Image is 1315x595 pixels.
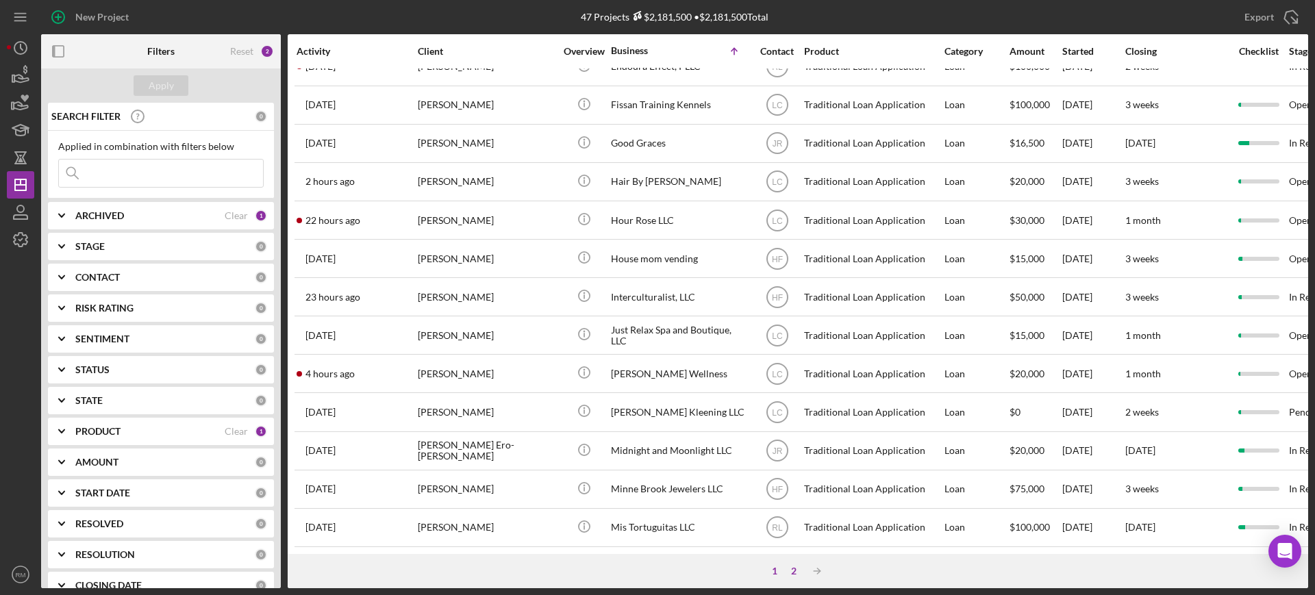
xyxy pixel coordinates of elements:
[1010,483,1044,494] span: $75,000
[1125,406,1159,418] time: 2 weeks
[944,433,1008,469] div: Loan
[772,177,783,187] text: LC
[1010,329,1044,341] span: $15,000
[75,395,103,406] b: STATE
[230,46,253,57] div: Reset
[1010,291,1044,303] span: $50,000
[804,87,941,123] div: Traditional Loan Application
[1125,521,1155,533] time: [DATE]
[305,253,336,264] time: 2025-09-11 22:37
[1125,291,1159,303] time: 3 weeks
[944,125,1008,162] div: Loan
[149,75,174,96] div: Apply
[804,471,941,507] div: Traditional Loan Application
[1010,253,1044,264] span: $15,000
[804,279,941,315] div: Traditional Loan Application
[1062,433,1124,469] div: [DATE]
[1010,444,1044,456] span: $20,000
[418,394,555,430] div: [PERSON_NAME]
[944,509,1008,546] div: Loan
[1062,355,1124,392] div: [DATE]
[255,110,267,123] div: 0
[772,254,783,264] text: HF
[1125,175,1159,187] time: 3 weeks
[418,433,555,469] div: [PERSON_NAME] Ero-[PERSON_NAME]
[255,210,267,222] div: 1
[772,292,783,302] text: HF
[944,164,1008,200] div: Loan
[1125,46,1228,57] div: Closing
[1125,444,1155,456] time: [DATE]
[75,364,110,375] b: STATUS
[75,303,134,314] b: RISK RATING
[784,566,803,577] div: 2
[305,522,336,533] time: 2025-09-12 18:29
[75,488,130,498] b: START DATE
[58,141,264,152] div: Applied in combination with filters below
[418,125,555,162] div: [PERSON_NAME]
[255,302,267,314] div: 0
[629,11,692,23] div: $2,181,500
[944,46,1008,57] div: Category
[1010,406,1020,418] span: $0
[804,509,941,546] div: Traditional Loan Application
[804,433,941,469] div: Traditional Loan Application
[305,483,336,494] time: 2025-09-18 18:11
[1229,46,1288,57] div: Checklist
[804,164,941,200] div: Traditional Loan Application
[772,408,783,418] text: LC
[255,364,267,376] div: 0
[305,445,336,456] time: 2025-04-29 03:12
[1062,202,1124,238] div: [DATE]
[297,46,416,57] div: Activity
[1062,317,1124,353] div: [DATE]
[611,433,748,469] div: Midnight and Moonlight LLC
[75,518,123,529] b: RESOLVED
[1125,137,1155,149] time: [DATE]
[944,317,1008,353] div: Loan
[611,125,748,162] div: Good Graces
[75,580,142,591] b: CLOSING DATE
[418,355,555,392] div: [PERSON_NAME]
[1062,46,1124,57] div: Started
[1062,125,1124,162] div: [DATE]
[944,87,1008,123] div: Loan
[305,176,355,187] time: 2025-10-07 16:17
[804,46,941,57] div: Product
[255,271,267,283] div: 0
[75,3,129,31] div: New Project
[1062,509,1124,546] div: [DATE]
[75,457,118,468] b: AMOUNT
[75,333,129,344] b: SENTIMENT
[772,446,782,456] text: JR
[225,426,248,437] div: Clear
[418,471,555,507] div: [PERSON_NAME]
[1125,329,1161,341] time: 1 month
[418,87,555,123] div: [PERSON_NAME]
[558,46,610,57] div: Overview
[581,11,768,23] div: 47 Projects • $2,181,500 Total
[611,45,679,56] div: Business
[1062,394,1124,430] div: [DATE]
[1010,137,1044,149] span: $16,500
[305,99,336,110] time: 2025-09-18 01:39
[255,518,267,530] div: 0
[1125,253,1159,264] time: 3 weeks
[260,45,274,58] div: 2
[944,471,1008,507] div: Loan
[7,561,34,588] button: RM
[305,292,360,303] time: 2025-10-06 19:03
[41,3,142,31] button: New Project
[418,46,555,57] div: Client
[944,355,1008,392] div: Loan
[147,46,175,57] b: Filters
[765,566,784,577] div: 1
[611,240,748,277] div: House mom vending
[611,355,748,392] div: [PERSON_NAME] Wellness
[1125,483,1159,494] time: 3 weeks
[772,62,783,72] text: RL
[255,456,267,468] div: 0
[1010,214,1044,226] span: $30,000
[804,202,941,238] div: Traditional Loan Application
[804,125,941,162] div: Traditional Loan Application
